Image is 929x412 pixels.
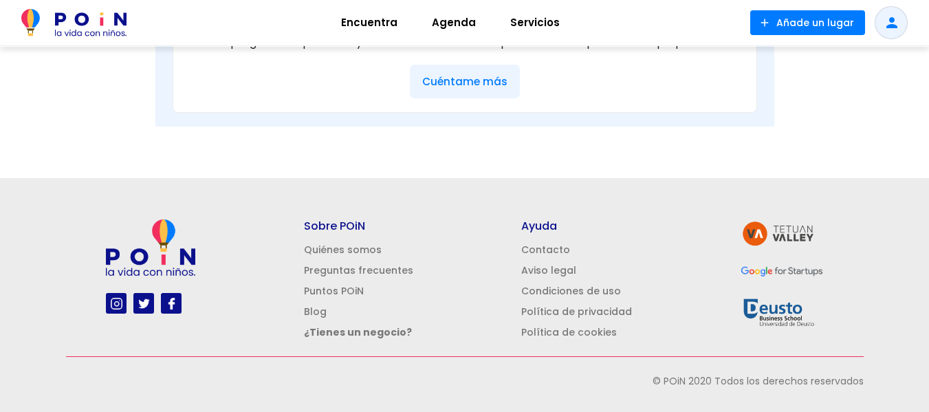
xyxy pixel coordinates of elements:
img: GFS [741,261,823,281]
img: poin [106,219,195,276]
img: twitter [135,295,153,312]
span: Servicios [504,12,566,34]
a: ¿Tienes un negocio? [304,325,412,339]
button: Cuéntame más [410,65,520,98]
a: Puntos POiN [304,284,364,298]
a: Política de privacidad [521,305,632,318]
span: Encuentra [335,12,404,34]
a: Preguntas frecuentes [304,263,413,277]
a: Política de cookies [521,325,617,339]
h5: Ayuda [521,219,632,232]
img: Deusto [741,295,816,328]
a: Contacto [521,243,570,257]
img: facebook [163,295,180,312]
h5: Sobre POiN [304,219,413,232]
span: Agenda [426,12,482,34]
p: © POiN 2020 Todos los derechos reservados [52,371,864,391]
a: Condiciones de uso [521,284,621,298]
button: Añade un lugar [750,10,865,35]
a: Quiénes somos [304,243,382,257]
a: Blog [304,305,327,318]
a: Agenda [415,6,493,39]
img: POiN [21,9,127,36]
img: instagram [108,295,125,312]
a: Servicios [493,6,577,39]
img: tetuan valley [741,219,816,248]
a: Aviso legal [521,263,576,277]
a: Encuentra [324,6,415,39]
